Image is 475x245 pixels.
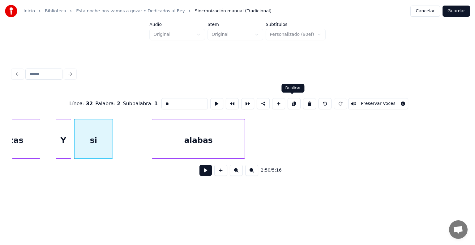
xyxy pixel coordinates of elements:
[410,6,440,17] button: Cancelar
[149,22,205,27] label: Audio
[261,167,276,173] div: /
[24,8,272,14] nav: breadcrumb
[266,22,326,27] label: Subtítulos
[86,101,93,106] span: 32
[443,6,470,17] button: Guardar
[154,101,158,106] span: 1
[95,100,120,107] div: Palabra :
[449,220,468,239] a: Chat abierto
[285,86,301,91] div: Duplicar
[69,100,93,107] div: Línea :
[195,8,272,14] span: Sincronización manual (Tradicional)
[261,167,270,173] span: 2:50
[76,8,185,14] a: Esta noche nos vamos a gozar • Dedicados al Rey
[348,98,408,109] button: Toggle
[45,8,66,14] a: Biblioteca
[5,5,17,17] img: youka
[208,22,263,27] label: Stem
[123,100,158,107] div: Subpalabra :
[117,101,120,106] span: 2
[24,8,35,14] a: Inicio
[272,167,281,173] span: 5:16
